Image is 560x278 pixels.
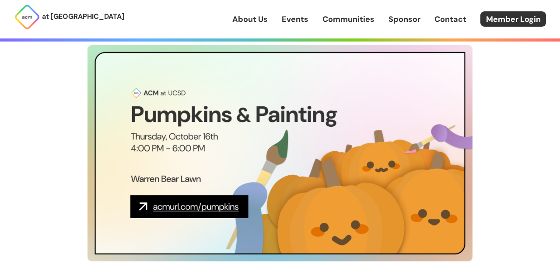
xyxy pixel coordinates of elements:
a: Sponsor [388,14,420,25]
a: Communities [322,14,374,25]
a: Contact [434,14,466,25]
img: Event Cover Photo [87,45,472,261]
a: Member Login [480,11,546,27]
a: About Us [232,14,268,25]
p: at [GEOGRAPHIC_DATA] [42,11,124,22]
a: Events [282,14,308,25]
a: at [GEOGRAPHIC_DATA] [14,4,124,30]
img: ACM Logo [14,4,40,30]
